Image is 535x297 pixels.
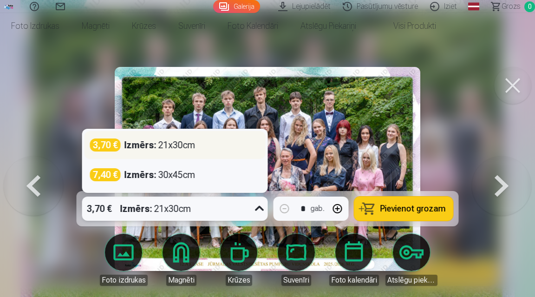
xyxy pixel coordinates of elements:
div: Foto izdrukas [100,275,148,286]
strong: Izmērs : [120,202,152,215]
a: Suvenīri [270,234,322,286]
a: Foto kalendāri [328,234,380,286]
div: 30x45cm [124,168,196,181]
div: gab. [311,203,325,214]
a: Foto kalendāri [216,13,289,39]
a: Magnēti [155,234,207,286]
span: Pievienot grozam [380,205,446,213]
div: Krūzes [226,275,252,286]
div: 3,70 € [90,139,121,152]
div: 3,70 € [82,197,117,221]
a: Atslēgu piekariņi [385,234,437,286]
div: Suvenīri [281,275,311,286]
img: /fa3 [4,4,14,9]
a: Foto izdrukas [98,234,150,286]
button: Pievienot grozam [354,197,453,221]
strong: Izmērs : [124,139,157,152]
a: Krūzes [213,234,265,286]
a: Magnēti [71,13,121,39]
a: Atslēgu piekariņi [289,13,367,39]
div: 21x30cm [120,197,191,221]
div: Magnēti [166,275,196,286]
span: Grozs [502,1,521,12]
a: Visi produkti [367,13,447,39]
strong: Izmērs : [124,168,157,181]
a: Suvenīri [167,13,216,39]
div: Foto kalendāri [329,275,379,286]
div: Atslēgu piekariņi [385,275,437,286]
div: 7,40 € [90,168,121,181]
div: 21x30cm [124,139,196,152]
a: Krūzes [121,13,167,39]
span: 0 [524,1,535,12]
